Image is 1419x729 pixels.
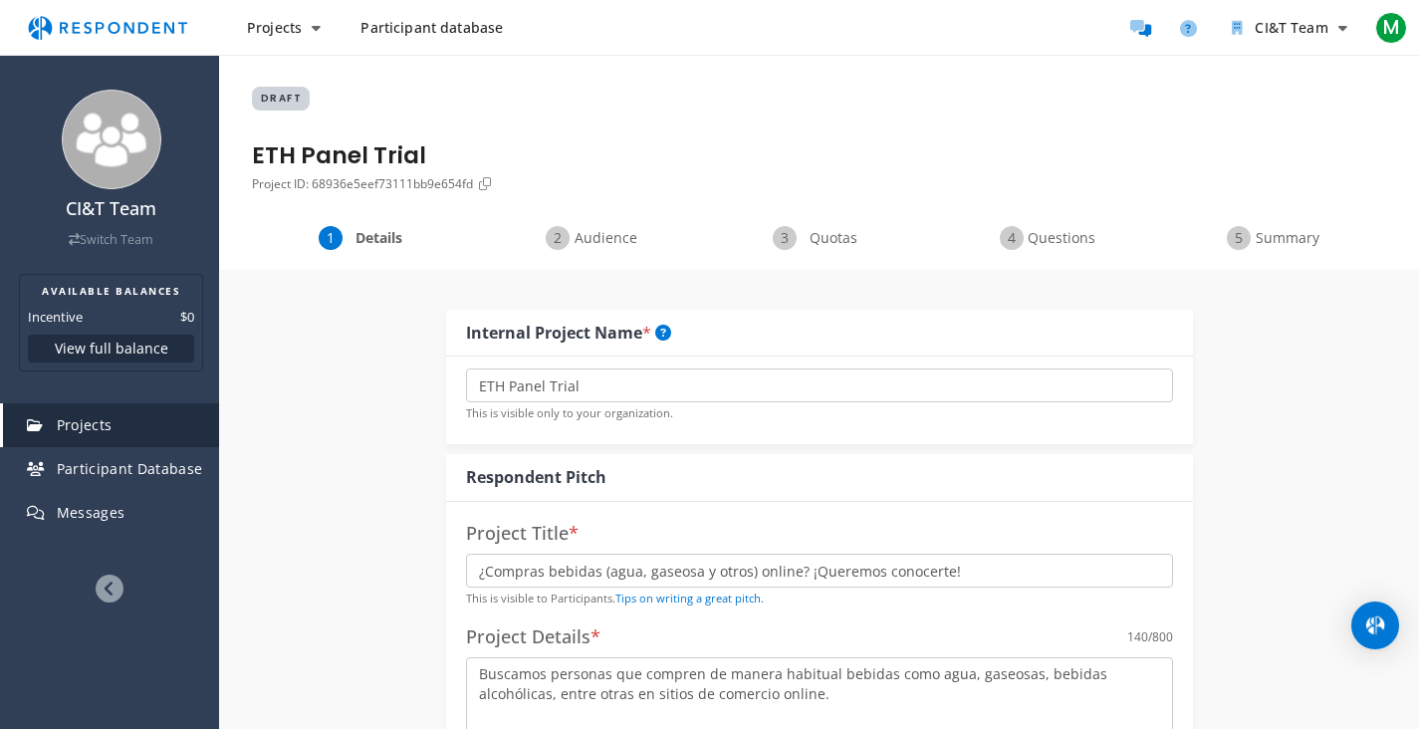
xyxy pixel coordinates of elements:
[57,459,203,478] span: Participant Database
[28,283,194,299] h2: AVAILABLE BALANCES
[252,226,479,250] div: Details
[466,405,673,420] small: This is visible only to your organization.
[1255,18,1327,37] span: CI&T Team
[28,307,83,327] dt: Incentive
[62,90,161,189] img: team_avatar_256.png
[466,554,1173,588] input: e.g: Seeking Financial Advisors
[479,226,706,250] div: Audience
[466,466,606,489] div: Respondent Pitch
[466,627,600,647] h4: Project Details
[801,228,866,248] span: Quotas
[231,10,337,46] button: Projects
[1371,10,1411,46] button: M
[19,274,203,371] section: Balance summary
[1216,10,1363,46] button: CI&T Team
[1127,627,1148,647] div: 140
[1028,228,1093,248] span: Questions
[466,368,1173,402] input: e.g: Q1 NPS detractors
[28,335,194,363] button: View full balance
[345,10,519,46] a: Participant database
[466,322,671,345] div: Internal Project Name
[706,226,933,250] div: Quotas
[1127,627,1173,647] div: /800
[466,524,1173,544] h4: Project Title
[16,9,199,47] img: respondent-logo.png
[933,226,1160,250] div: Questions
[466,591,764,606] small: This is visible to Participants.
[347,228,412,248] span: Details
[574,228,639,248] span: Audience
[1160,226,1387,250] div: Summary
[247,18,302,37] span: Projects
[57,503,125,522] span: Messages
[57,415,113,434] span: Projects
[1351,602,1399,649] div: Open Intercom Messenger
[69,231,153,248] a: Switch Team
[180,307,194,327] dd: $0
[615,591,764,606] a: Tips on writing a great pitch.
[1375,12,1407,44] span: M
[1120,8,1160,48] a: Message participants
[1255,228,1320,248] span: Summary
[252,175,473,192] span: Project ID: 68936e5eef73111bb9e654fd
[1168,8,1208,48] a: Help and support
[360,18,503,37] span: Participant database
[13,199,209,219] h4: CI&T Team
[252,87,311,111] span: DRAFT
[252,142,495,170] h1: ETH Panel Trial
